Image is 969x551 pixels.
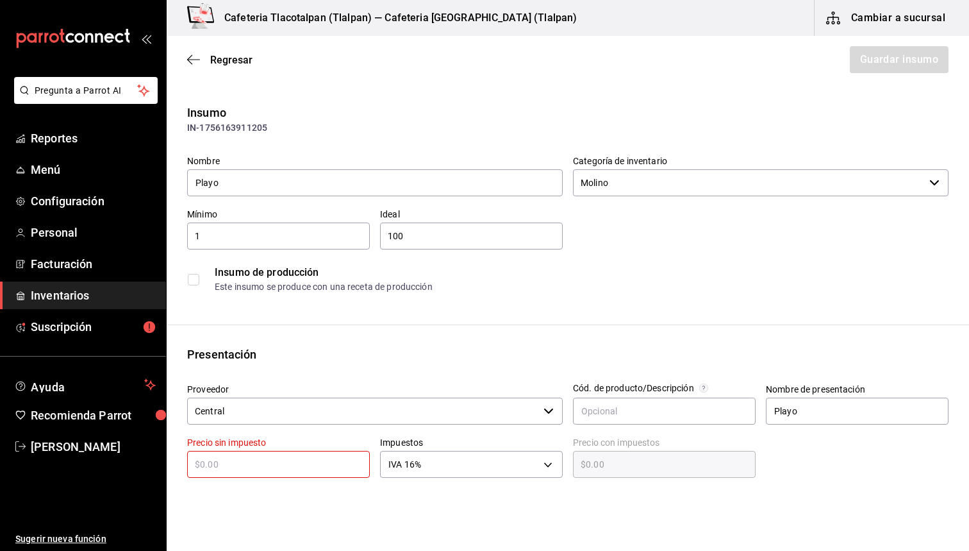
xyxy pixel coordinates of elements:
input: 0 [380,228,563,244]
a: Pregunta a Parrot AI [9,93,158,106]
label: Categoría de inventario [573,157,948,165]
button: Regresar [187,54,253,66]
div: Presentación [187,346,948,363]
input: Ver todos [187,398,538,425]
button: open_drawer_menu [141,33,151,44]
label: Nombre [187,157,563,165]
input: $0.00 [187,457,370,472]
input: $0.00 [573,457,756,472]
span: Regresar [210,54,253,66]
span: Inventarios [31,287,156,304]
span: Menú [31,161,156,178]
div: Insumo [187,104,948,121]
main: ; [167,36,969,479]
span: Suscripción [31,318,156,335]
span: Reportes [31,130,156,147]
span: [PERSON_NAME] [31,438,156,455]
label: Nombre de presentación [766,385,948,394]
input: Opcional [573,398,756,425]
label: Proveedor [187,385,563,394]
span: Ayuda [31,377,139,393]
label: Mínimo [187,210,370,219]
span: Configuración [31,192,156,210]
input: 0 [187,228,370,244]
input: Elige una opción [573,169,924,196]
div: Este insumo se produce con una receta de producción [215,280,948,294]
span: Pregunta a Parrot AI [35,84,138,97]
div: Cód. de producto/Descripción [573,384,694,393]
label: Precio sin impuesto [187,438,370,447]
button: Pregunta a Parrot AI [14,77,158,104]
h3: Cafeteria Tlacotalpan (Tlalpan) — Cafeteria [GEOGRAPHIC_DATA] (Tlalpan) [214,10,577,26]
span: Sugerir nueva función [15,532,156,546]
span: Facturación [31,255,156,273]
label: Ideal [380,210,563,219]
div: IN-1756163911205 [187,121,948,135]
label: Precio con impuestos [573,438,756,447]
span: Recomienda Parrot [31,407,156,424]
div: IVA 16% [380,451,563,478]
div: Insumo de producción [215,265,948,280]
span: Personal [31,224,156,241]
input: Opcional [766,398,948,425]
input: Ingresa el nombre de tu insumo [187,169,563,196]
label: Impuestos [380,438,563,447]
